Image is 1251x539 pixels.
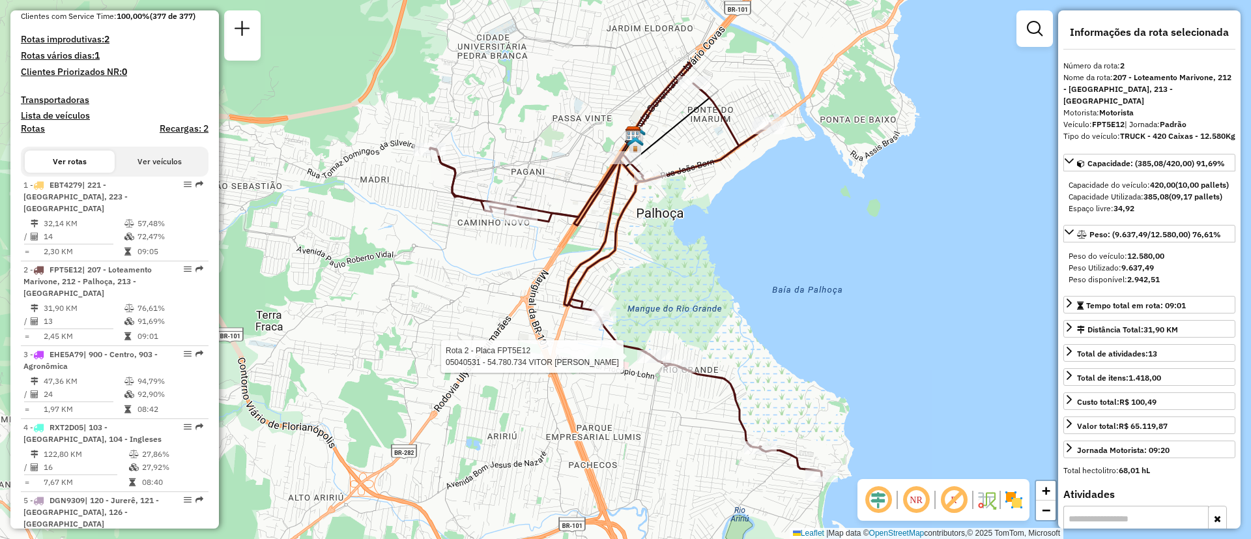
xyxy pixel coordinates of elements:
span: Total de atividades: [1077,349,1157,358]
a: Valor total:R$ 65.119,87 [1063,416,1235,434]
div: Total de itens: [1077,372,1161,384]
strong: (377 de 377) [150,11,195,21]
span: DGN9309 [50,495,85,505]
strong: 12.580,00 [1127,251,1164,261]
i: % de utilização do peso [124,377,134,385]
i: Distância Total [31,377,38,385]
a: Tempo total em rota: 09:01 [1063,296,1235,313]
span: − [1042,502,1050,518]
i: % de utilização da cubagem [124,317,134,325]
span: Peso: (9.637,49/12.580,00) 76,61% [1089,229,1221,239]
strong: (09,17 pallets) [1169,192,1222,201]
div: Tipo do veículo: [1063,130,1235,142]
a: Leaflet [793,529,824,538]
strong: FPT5E12 [1092,119,1125,129]
h4: Atividades [1063,488,1235,501]
a: Total de itens:1.418,00 [1063,368,1235,386]
span: 5 - [23,495,159,529]
div: Distância Total: [1077,324,1178,336]
em: Opções [184,265,192,273]
div: Nome da rota: [1063,72,1235,107]
div: Peso Utilizado: [1069,262,1230,274]
td: 57,48% [137,217,203,230]
div: Map data © contributors,© 2025 TomTom, Microsoft [790,528,1063,539]
img: CDD Florianópolis [625,126,642,143]
h4: Rotas vários dias: [21,50,208,61]
span: 3 - [23,349,158,371]
div: Peso: (9.637,49/12.580,00) 76,61% [1063,245,1235,291]
a: Custo total:R$ 100,49 [1063,392,1235,410]
span: Ocultar NR [900,484,932,516]
div: Motorista: [1063,107,1235,119]
em: Rota exportada [195,350,203,358]
i: Tempo total em rota [124,405,131,413]
a: Peso: (9.637,49/12.580,00) 76,61% [1063,225,1235,242]
strong: 9.637,49 [1121,263,1154,272]
i: Distância Total [31,220,38,227]
td: 24 [43,388,124,401]
h4: Recargas: 2 [160,123,208,134]
a: Exibir filtros [1022,16,1048,42]
span: + [1042,482,1050,499]
span: 4 - [23,422,162,444]
em: Opções [184,496,192,504]
td: / [23,461,30,474]
span: | 207 - Loteamento Marivone, 212 - Palhoça, 213 - [GEOGRAPHIC_DATA] [23,265,152,298]
span: Tempo total em rota: 09:01 [1086,300,1186,310]
td: 94,79% [137,375,203,388]
div: Valor total: [1077,420,1168,432]
div: Capacidade: (385,08/420,00) 91,69% [1063,174,1235,220]
strong: 0 [122,66,127,78]
em: Rota exportada [195,496,203,504]
h4: Lista de veículos [21,110,208,121]
span: | 221 - [GEOGRAPHIC_DATA], 223 - [GEOGRAPHIC_DATA] [23,180,128,213]
span: FPT5E12 [50,265,82,274]
strong: 420,00 [1150,180,1175,190]
img: Exibir/Ocultar setores [1003,489,1024,510]
h4: Clientes Priorizados NR: [21,66,208,78]
strong: 2 [1120,61,1125,70]
div: Capacidade Utilizada: [1069,191,1230,203]
div: Número da rota: [1063,60,1235,72]
td: = [23,245,30,258]
td: 2,30 KM [43,245,124,258]
span: | 103 - [GEOGRAPHIC_DATA], 104 - Ingleses [23,422,162,444]
i: Distância Total [31,450,38,458]
span: EHE5A79 [50,349,83,359]
td: 1,97 KM [43,403,124,416]
span: RXT2D05 [50,422,83,432]
span: 2 - [23,265,152,298]
i: Tempo total em rota [124,248,131,255]
td: 09:05 [137,245,203,258]
i: % de utilização da cubagem [124,390,134,398]
em: Opções [184,181,192,188]
i: % de utilização do peso [129,450,139,458]
strong: 1.418,00 [1129,373,1161,383]
a: Total de atividades:13 [1063,344,1235,362]
td: 09:01 [137,330,203,343]
div: Total hectolitro: [1063,465,1235,476]
i: Total de Atividades [31,390,38,398]
td: 122,80 KM [43,448,128,461]
td: 27,92% [141,461,203,474]
span: | Jornada: [1125,119,1186,129]
div: Jornada Motorista: 09:20 [1077,444,1170,456]
em: Rota exportada [195,181,203,188]
td: 72,47% [137,230,203,243]
strong: (10,00 pallets) [1175,180,1229,190]
h4: Rotas improdutivas: [21,34,208,45]
i: Total de Atividades [31,233,38,240]
img: Fluxo de ruas [976,489,997,510]
strong: 68,01 hL [1119,465,1150,475]
span: Capacidade: (385,08/420,00) 91,69% [1087,158,1225,168]
h4: Informações da rota selecionada [1063,26,1235,38]
a: Rotas [21,123,45,134]
em: Rota exportada [195,265,203,273]
td: 08:40 [141,476,203,489]
span: Exibir rótulo [938,484,970,516]
em: Opções [184,350,192,358]
td: 14 [43,230,124,243]
i: Distância Total [31,304,38,312]
td: 91,69% [137,315,203,328]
